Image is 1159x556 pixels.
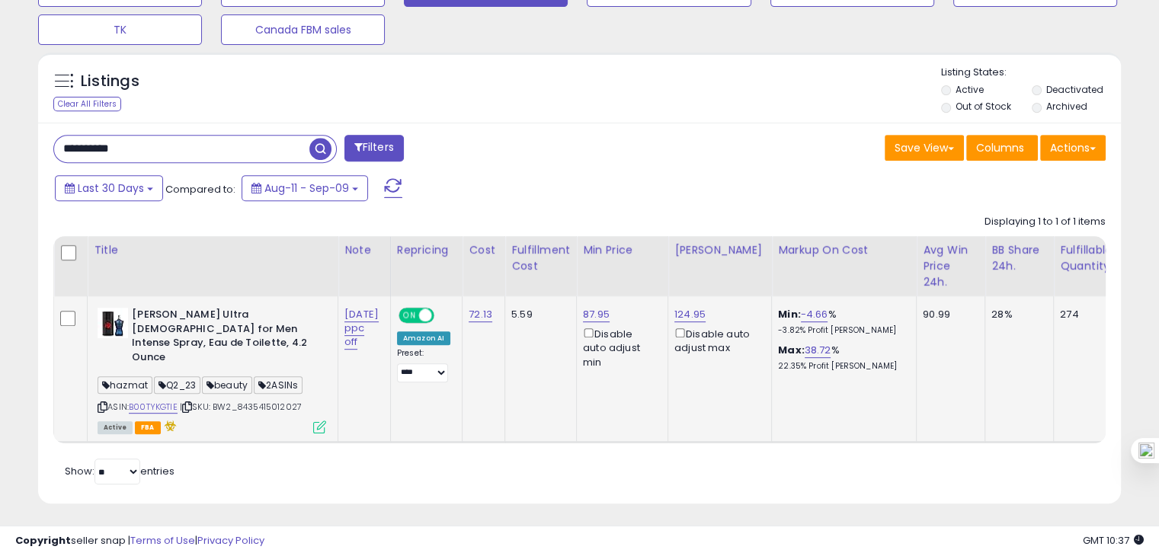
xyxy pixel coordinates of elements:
button: Actions [1040,135,1106,161]
span: 2025-10-10 10:37 GMT [1083,533,1144,548]
div: Min Price [583,242,661,258]
div: Note [344,242,384,258]
span: OFF [432,309,456,322]
div: Markup on Cost [778,242,910,258]
span: FBA [135,421,161,434]
div: Preset: [397,348,450,382]
b: [PERSON_NAME] Ultra [DEMOGRAPHIC_DATA] for Men Intense Spray, Eau de Toilette, 4.2 Ounce [132,308,317,368]
label: Out of Stock [956,100,1011,113]
div: ASIN: [98,308,326,432]
a: Privacy Policy [197,533,264,548]
div: Fulfillment Cost [511,242,570,274]
a: [DATE] ppc off [344,307,379,350]
div: Title [94,242,331,258]
span: | SKU: BW2_8435415012027 [180,401,302,413]
h5: Listings [81,71,139,92]
div: Avg Win Price 24h. [923,242,978,290]
div: Repricing [397,242,456,258]
div: Fulfillable Quantity [1060,242,1113,274]
a: 87.95 [583,307,610,322]
span: Q2_23 [154,376,200,394]
i: hazardous material [161,420,177,431]
p: 22.35% Profit [PERSON_NAME] [778,361,904,372]
div: 274 [1060,308,1107,321]
div: Clear All Filters [53,97,121,111]
span: beauty [202,376,252,394]
a: -4.66 [801,307,828,322]
div: Cost [469,242,498,258]
div: Amazon AI [397,331,450,345]
button: TK [38,14,202,45]
label: Active [956,83,984,96]
button: Filters [344,135,404,161]
button: Canada FBM sales [221,14,385,45]
th: The percentage added to the cost of goods (COGS) that forms the calculator for Min & Max prices. [772,236,917,296]
div: Disable auto adjust max [674,325,760,355]
div: % [778,308,904,336]
label: Archived [1045,100,1087,113]
div: 28% [991,308,1042,321]
span: Columns [976,140,1024,155]
b: Min: [778,307,801,321]
b: Max: [778,343,805,357]
p: -3.82% Profit [PERSON_NAME] [778,325,904,336]
strong: Copyright [15,533,71,548]
span: ON [400,309,419,322]
button: Aug-11 - Sep-09 [242,175,368,201]
span: Last 30 Days [78,181,144,196]
div: 90.99 [923,308,973,321]
div: seller snap | | [15,534,264,548]
div: [PERSON_NAME] [674,242,765,258]
span: All listings currently available for purchase on Amazon [98,421,133,434]
div: BB Share 24h. [991,242,1047,274]
a: B00TYKGTIE [129,401,178,414]
a: 72.13 [469,307,492,322]
span: hazmat [98,376,152,394]
button: Last 30 Days [55,175,163,201]
a: Terms of Use [130,533,195,548]
span: 2ASINs [254,376,303,394]
span: Aug-11 - Sep-09 [264,181,349,196]
label: Deactivated [1045,83,1103,96]
span: Show: entries [65,464,174,478]
p: Listing States: [941,66,1121,80]
div: Disable auto adjust min [583,325,656,369]
button: Columns [966,135,1038,161]
button: Save View [885,135,964,161]
div: % [778,344,904,372]
img: one_i.png [1138,443,1154,459]
span: Compared to: [165,182,235,197]
div: Displaying 1 to 1 of 1 items [985,215,1106,229]
a: 124.95 [674,307,706,322]
div: 5.59 [511,308,565,321]
a: 38.72 [805,343,831,358]
img: 41i4PVMTlyL._SL40_.jpg [98,308,128,338]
